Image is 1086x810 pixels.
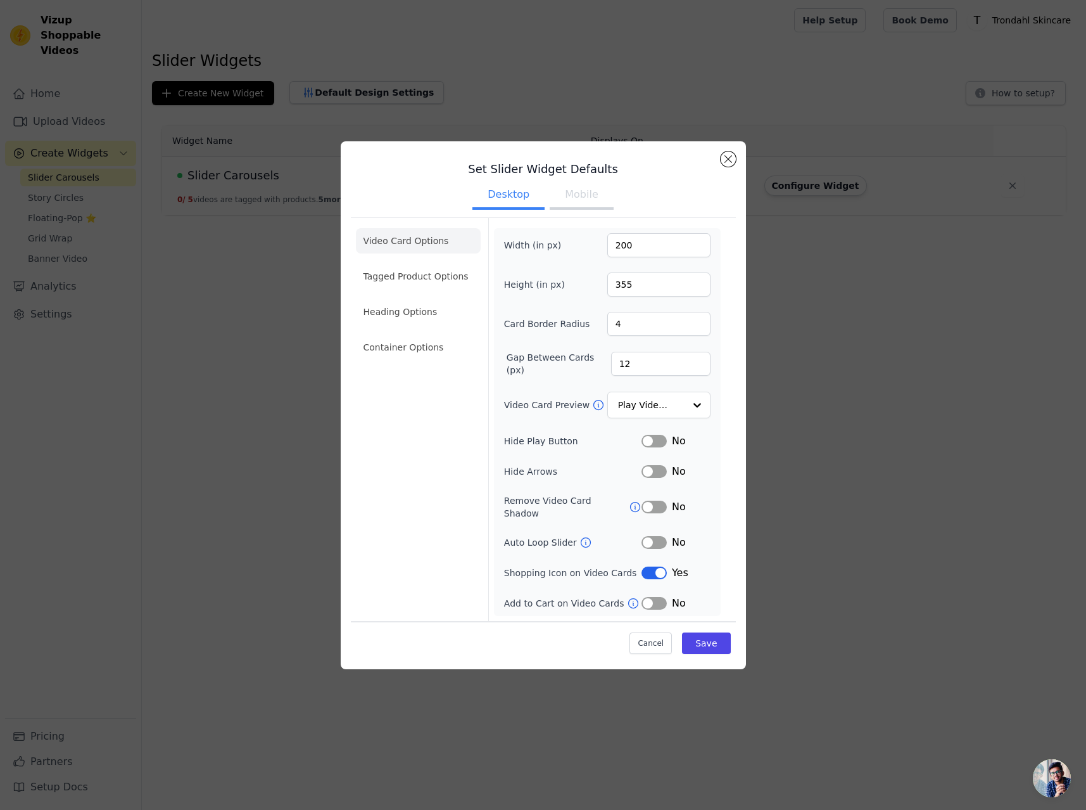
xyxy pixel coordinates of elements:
h3: Set Slider Widget Defaults [351,162,736,177]
label: Hide Play Button [504,435,641,447]
label: Gap Between Cards (px) [507,351,611,376]
label: Card Border Radius [504,318,590,330]
label: Remove Video Card Shadow [504,494,629,520]
label: Add to Cart on Video Cards [504,597,627,610]
li: Tagged Product Options [356,264,481,289]
button: Save [682,633,730,654]
span: No [672,434,686,449]
div: Åben chat [1033,759,1071,797]
label: Width (in px) [504,239,573,252]
button: Close modal [721,151,736,167]
li: Video Card Options [356,228,481,254]
label: Hide Arrows [504,465,641,478]
label: Shopping Icon on Video Cards [504,567,641,579]
button: Mobile [550,182,613,210]
span: No [672,535,686,550]
li: Heading Options [356,299,481,325]
label: Auto Loop Slider [504,536,579,549]
span: No [672,464,686,479]
span: No [672,596,686,611]
label: Height (in px) [504,278,573,291]
span: Yes [672,565,688,581]
label: Video Card Preview [504,399,592,411]
span: No [672,499,686,515]
button: Desktop [472,182,545,210]
li: Container Options [356,335,481,360]
button: Cancel [629,633,672,654]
